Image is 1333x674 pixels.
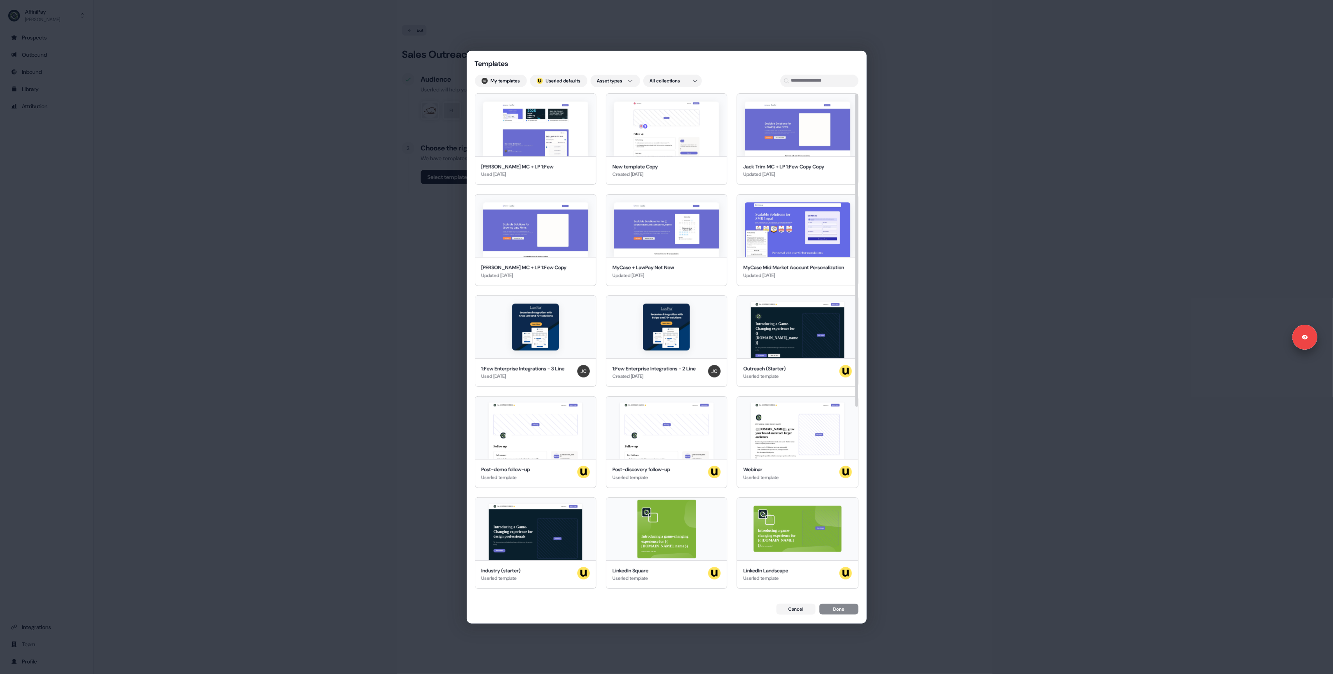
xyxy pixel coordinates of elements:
[475,396,596,488] button: Hey {{ [DOMAIN_NAME] }} 👋Learn moreBook a demoYour imageFollow upCall summary Understand what cur...
[839,466,852,478] img: userled logo
[708,365,721,377] img: Jason
[643,74,702,87] button: All collections
[743,170,824,178] div: Updated [DATE]
[606,194,727,286] button: MyCase + LawPay Net NewMyCase + LawPay Net NewUpdated [DATE]
[614,202,719,257] img: MyCase + LawPay Net New
[776,604,816,615] button: Cancel
[606,295,727,387] button: 1:Few Enterprise Integrations - 2 Line1:Few Enterprise Integrations - 2 LineCreated [DATE]Jason
[743,264,844,272] div: MyCase Mid Market Account Personalization
[577,365,590,377] img: Jason
[483,202,588,257] img: Garrett Meier MC + LP 1:Few Copy
[612,372,696,380] div: Created [DATE]
[839,365,852,377] img: userled logo
[512,303,559,350] img: 1:Few Enterprise Integrations - 3 Line
[745,202,850,257] img: MyCase Mid Market Account Personalization
[475,194,596,286] button: Garrett Meier MC + LP 1:Few Copy[PERSON_NAME] MC + LP 1:Few CopyUpdated [DATE]
[743,567,788,574] div: LinkedIn Landscape
[743,163,824,170] div: Jack Trim MC + LP 1:Few Copy Copy
[482,574,521,582] div: Userled template
[743,574,788,582] div: Userled template
[708,466,721,478] img: userled logo
[612,163,658,170] div: New template Copy
[612,271,674,279] div: Updated [DATE]
[482,264,567,272] div: [PERSON_NAME] MC + LP 1:Few Copy
[612,264,674,272] div: MyCase + LawPay Net New
[743,372,786,380] div: Userled template
[743,473,779,481] div: Userled template
[643,303,690,350] img: 1:Few Enterprise Integrations - 2 Line
[737,295,858,387] button: Hey {{ [DOMAIN_NAME] }} 👋Learn moreBook a demoIntroducing a Game-Changing experience for {{ [DOMA...
[475,93,596,185] button: David An MC + LP 1:Few[PERSON_NAME] MC + LP 1:FewUsed [DATE]
[482,365,565,372] div: 1:Few Enterprise Integrations - 3 Line
[612,574,648,582] div: Userled template
[482,77,488,84] img: Charlie
[577,466,590,478] img: userled logo
[737,194,858,286] button: MyCase Mid Market Account PersonalizationMyCase Mid Market Account PersonalizationUpdated [DATE]
[482,163,554,170] div: [PERSON_NAME] MC + LP 1:Few
[737,93,858,185] button: Jack Trim MC + LP 1:Few Copy CopyJack Trim MC + LP 1:Few Copy CopyUpdated [DATE]
[708,567,721,579] img: userled logo
[606,93,727,185] button: New template CopyNew template CopyCreated [DATE]
[577,567,590,579] img: userled logo
[612,473,670,481] div: Userled template
[743,365,786,372] div: Outreach (Starter)
[839,567,852,579] img: userled logo
[743,466,779,474] div: Webinar
[537,77,543,84] div: ;
[591,74,640,87] button: Asset types
[530,74,587,87] button: userled logo;Userled defaults
[482,466,530,474] div: Post-demo follow-up
[537,77,543,84] img: userled logo
[482,372,565,380] div: Used [DATE]
[482,170,554,178] div: Used [DATE]
[606,396,727,488] button: Hey {{ [DOMAIN_NAME] }} 👋Learn moreBook a demoYour imageFollow upKey Challenges Breaking down con...
[737,396,858,488] button: Hey {{ [DOMAIN_NAME] }} 👋Learn moreBook a demoLIVE WEBINAR | [DATE] 1PM EST | 10AM PST{{ [DOMAIN_...
[475,295,596,387] button: 1:Few Enterprise Integrations - 3 Line1:Few Enterprise Integrations - 3 LineUsed [DATE]Jason
[612,466,670,474] div: Post-discovery follow-up
[482,567,521,574] div: Industry (starter)
[745,101,850,156] img: Jack Trim MC + LP 1:Few Copy Copy
[612,365,696,372] div: 1:Few Enterprise Integrations - 2 Line
[482,271,567,279] div: Updated [DATE]
[612,170,658,178] div: Created [DATE]
[650,77,680,84] span: All collections
[614,101,719,156] img: New template Copy
[737,497,858,589] button: Introducing a game-changing experience for {{ [DOMAIN_NAME] }}See what we can do!Your imageLinked...
[475,74,527,87] button: My templates
[475,497,596,589] button: Hey {{ [DOMAIN_NAME] }} 👋Learn moreBook a demoIntroducing a Game-Changing experience for design p...
[612,567,648,574] div: LinkedIn Square
[606,497,727,589] button: Introducing a game-changing experience for {{ [DOMAIN_NAME]_name }}See what we can do!LinkedIn Sq...
[482,473,530,481] div: Userled template
[483,101,588,156] img: David An MC + LP 1:Few
[475,59,553,68] div: Templates
[743,271,844,279] div: Updated [DATE]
